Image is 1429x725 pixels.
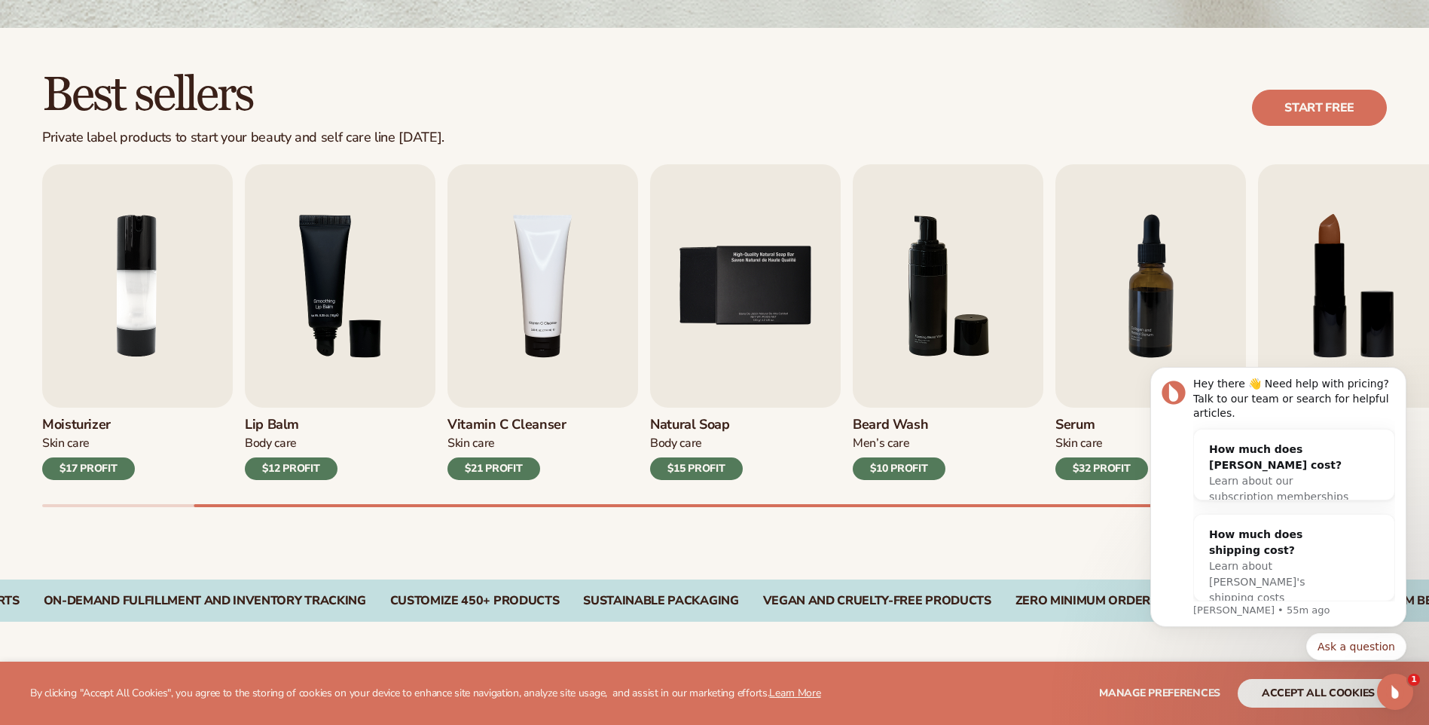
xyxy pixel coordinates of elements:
h3: Moisturizer [42,417,135,433]
h3: Lip Balm [245,417,337,433]
span: 1 [1408,674,1420,686]
a: 3 / 9 [245,164,435,480]
h3: Serum [1055,417,1148,433]
a: 4 / 9 [447,164,638,480]
div: Skin Care [447,436,566,451]
div: SUSTAINABLE PACKAGING [583,594,738,608]
button: accept all cookies [1238,679,1399,708]
a: Start free [1252,90,1387,126]
div: Skin Care [1055,436,1148,451]
h3: Beard Wash [853,417,945,433]
div: Body Care [245,436,337,451]
div: Men’s Care [853,436,945,451]
div: $15 PROFIT [650,457,743,480]
div: On-Demand Fulfillment and Inventory Tracking [44,594,366,608]
div: $21 PROFIT [447,457,540,480]
div: Private label products to start your beauty and self care line [DATE]. [42,130,444,146]
div: CUSTOMIZE 450+ PRODUCTS [390,594,560,608]
iframe: Intercom live chat [1377,674,1413,710]
div: ZERO MINIMUM ORDER QUANTITIES [1015,594,1226,608]
p: By clicking "Accept All Cookies", you agree to the storing of cookies on your device to enhance s... [30,687,821,700]
h3: Natural Soap [650,417,743,433]
div: VEGAN AND CRUELTY-FREE PRODUCTS [763,594,991,608]
div: $17 PROFIT [42,457,135,480]
iframe: Intercom notifications message [1128,332,1429,684]
a: 2 / 9 [42,164,233,480]
a: Learn More [769,686,820,700]
a: 7 / 9 [1055,164,1246,480]
div: $10 PROFIT [853,457,945,480]
div: $32 PROFIT [1055,457,1148,480]
span: Manage preferences [1099,686,1220,700]
h3: Vitamin C Cleanser [447,417,566,433]
h2: Best sellers [42,70,444,121]
div: $12 PROFIT [245,457,337,480]
button: Manage preferences [1099,679,1220,708]
div: Skin Care [42,436,135,451]
a: 5 / 9 [650,164,841,480]
a: 6 / 9 [853,164,1043,480]
div: Body Care [650,436,743,451]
